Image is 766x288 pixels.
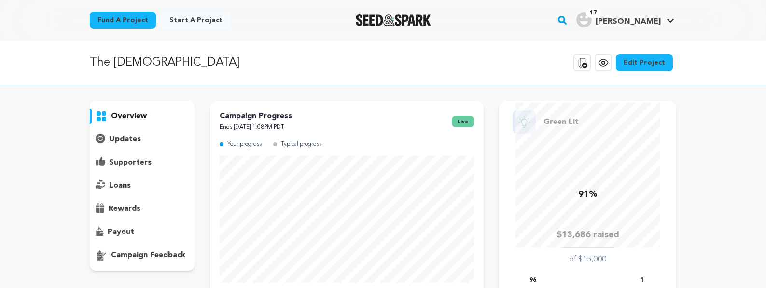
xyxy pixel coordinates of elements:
[356,14,432,26] a: Seed&Spark Homepage
[641,275,644,286] p: 1
[574,10,676,27] a: Megan Ward S.'s Profile
[111,110,147,122] p: overview
[90,201,195,217] button: rewards
[111,249,185,261] p: campaign feedback
[90,178,195,193] button: loans
[220,122,292,133] p: Ends [DATE] 1:08PM PDT
[90,155,195,170] button: supporters
[90,132,195,147] button: updates
[356,14,432,26] img: Seed&Spark Logo Dark Mode
[529,275,536,286] p: 96
[574,10,676,30] span: Megan Ward S.'s Profile
[576,12,661,27] div: Megan Ward S.'s Profile
[90,224,195,240] button: payout
[452,116,474,127] span: live
[281,139,321,150] p: Typical progress
[90,247,195,263] button: campaign feedback
[90,109,195,124] button: overview
[109,203,140,215] p: rewards
[220,110,292,122] p: Campaign Progress
[108,226,134,238] p: payout
[586,8,600,18] span: 17
[162,12,230,29] a: Start a project
[90,12,156,29] a: Fund a project
[109,180,131,192] p: loans
[90,54,239,71] p: The [DEMOGRAPHIC_DATA]
[576,12,592,27] img: user.png
[109,134,141,145] p: updates
[616,54,673,71] a: Edit Project
[227,139,262,150] p: Your progress
[109,157,152,168] p: supporters
[569,254,606,265] p: of $15,000
[578,188,598,202] p: 91%
[596,18,661,26] span: [PERSON_NAME]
